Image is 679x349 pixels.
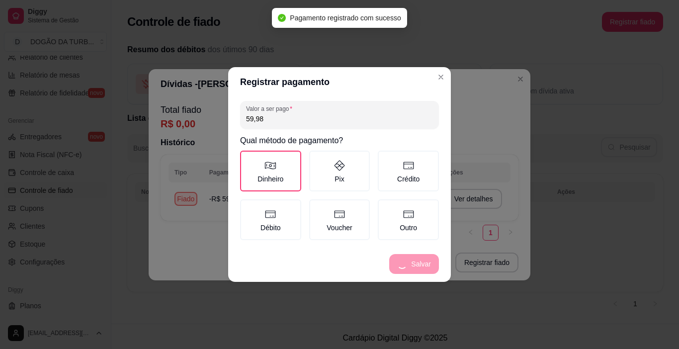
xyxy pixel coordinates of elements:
label: Voucher [309,199,370,240]
h2: Qual método de pagamento? [240,135,439,147]
span: check-circle [278,14,286,22]
label: Crédito [378,151,439,191]
label: Pix [309,151,370,191]
span: Pagamento registrado com sucesso [290,14,401,22]
header: Registrar pagamento [228,67,451,97]
label: Valor a ser pago [246,104,296,113]
button: Close [433,69,449,85]
input: Valor a ser pago [246,114,433,124]
label: Outro [378,199,439,240]
label: Débito [240,199,301,240]
label: Dinheiro [240,151,301,191]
